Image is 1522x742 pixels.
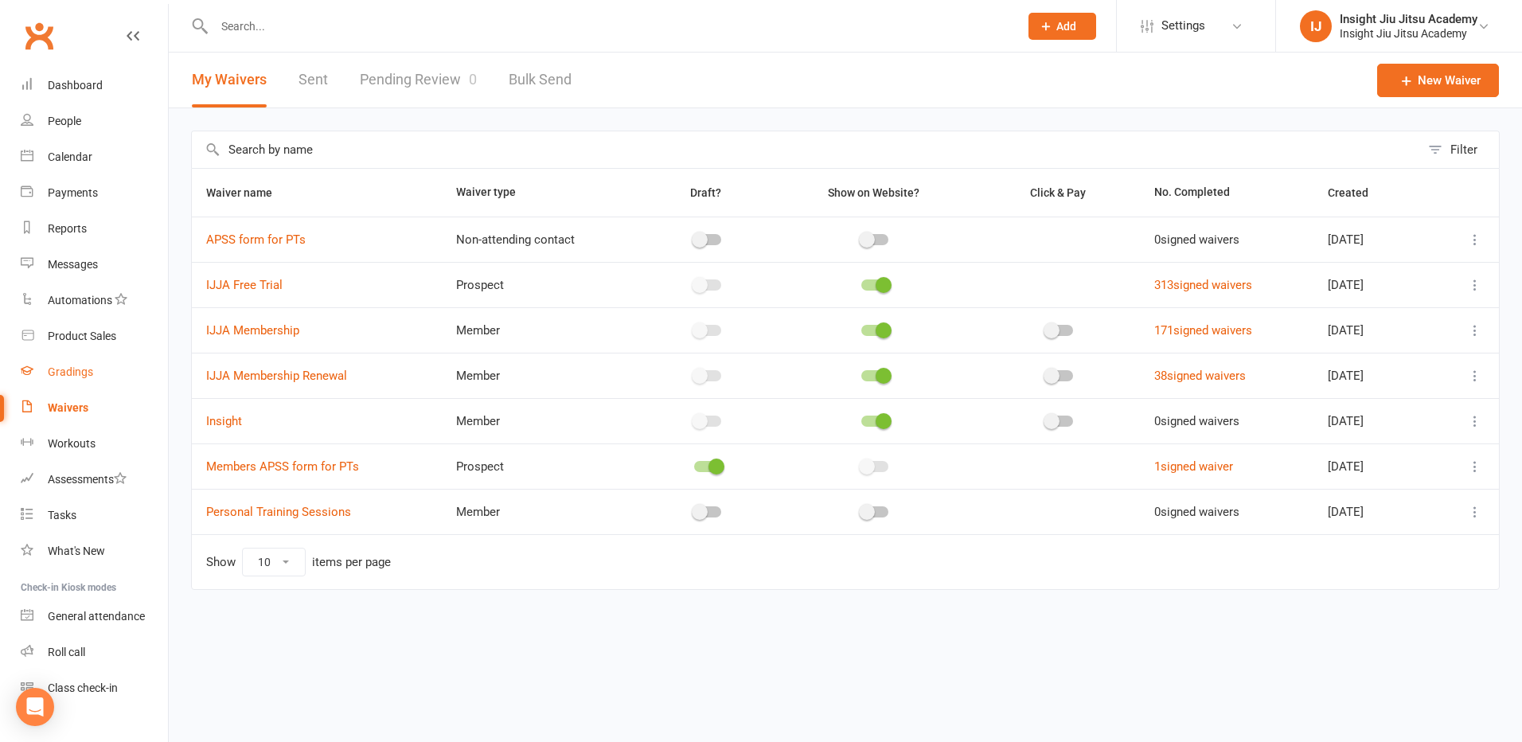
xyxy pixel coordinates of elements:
a: Dashboard [21,68,168,103]
a: New Waiver [1377,64,1499,97]
span: 0 signed waivers [1154,505,1239,519]
a: Members APSS form for PTs [206,459,359,474]
div: Show [206,548,391,576]
a: Personal Training Sessions [206,505,351,519]
th: Waiver type [442,169,645,217]
td: Member [442,353,645,398]
a: IJJA Membership [206,323,299,338]
td: [DATE] [1313,443,1433,489]
div: Messages [48,258,98,271]
span: Created [1328,186,1386,199]
a: Workouts [21,426,168,462]
td: [DATE] [1313,489,1433,534]
div: Roll call [48,646,85,658]
a: Insight [206,414,242,428]
div: Class check-in [48,681,118,694]
td: Member [442,489,645,534]
td: [DATE] [1313,398,1433,443]
td: Prospect [442,262,645,307]
a: Product Sales [21,318,168,354]
div: Tasks [48,509,76,521]
div: What's New [48,545,105,557]
div: Insight Jiu Jitsu Academy [1340,12,1477,26]
span: Settings [1161,8,1205,44]
td: [DATE] [1313,353,1433,398]
div: General attendance [48,610,145,623]
a: 313signed waivers [1154,278,1252,292]
div: Assessments [48,473,127,486]
div: Automations [48,294,112,307]
div: Reports [48,222,87,235]
span: 0 signed waivers [1154,232,1239,247]
button: Draft? [676,183,739,202]
div: People [48,115,81,127]
span: 0 [469,71,477,88]
input: Search by name [192,131,1420,168]
td: Member [442,398,645,443]
a: Automations [21,283,168,318]
a: Messages [21,247,168,283]
td: Member [442,307,645,353]
button: My Waivers [192,53,267,107]
button: Show on Website? [814,183,937,202]
div: Product Sales [48,330,116,342]
button: Waiver name [206,183,290,202]
span: 0 signed waivers [1154,414,1239,428]
a: People [21,103,168,139]
div: Workouts [48,437,96,450]
button: Created [1328,183,1386,202]
div: IJ [1300,10,1332,42]
a: Pending Review0 [360,53,477,107]
a: 38signed waivers [1154,369,1246,383]
div: Gradings [48,365,93,378]
div: Calendar [48,150,92,163]
button: Add [1028,13,1096,40]
a: IJJA Free Trial [206,278,283,292]
td: [DATE] [1313,307,1433,353]
div: Dashboard [48,79,103,92]
input: Search... [209,15,1008,37]
span: Add [1056,20,1076,33]
div: Payments [48,186,98,199]
td: [DATE] [1313,262,1433,307]
a: Calendar [21,139,168,175]
button: Filter [1420,131,1499,168]
td: Non-attending contact [442,217,645,262]
a: IJJA Membership Renewal [206,369,347,383]
span: Show on Website? [828,186,919,199]
a: Tasks [21,498,168,533]
a: Class kiosk mode [21,670,168,706]
th: No. Completed [1140,169,1314,217]
td: [DATE] [1313,217,1433,262]
div: Filter [1450,140,1477,159]
div: Open Intercom Messenger [16,688,54,726]
span: Draft? [690,186,721,199]
a: Bulk Send [509,53,572,107]
span: Waiver name [206,186,290,199]
a: Assessments [21,462,168,498]
a: What's New [21,533,168,569]
a: 171signed waivers [1154,323,1252,338]
button: Click & Pay [1016,183,1103,202]
span: Click & Pay [1030,186,1086,199]
a: Roll call [21,635,168,670]
a: Clubworx [19,16,59,56]
a: 1signed waiver [1154,459,1233,474]
div: Waivers [48,401,88,414]
a: APSS form for PTs [206,232,306,247]
a: Sent [299,53,328,107]
a: Payments [21,175,168,211]
div: items per page [312,556,391,569]
a: General attendance kiosk mode [21,599,168,635]
a: Waivers [21,390,168,426]
a: Gradings [21,354,168,390]
a: Reports [21,211,168,247]
td: Prospect [442,443,645,489]
div: Insight Jiu Jitsu Academy [1340,26,1477,41]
